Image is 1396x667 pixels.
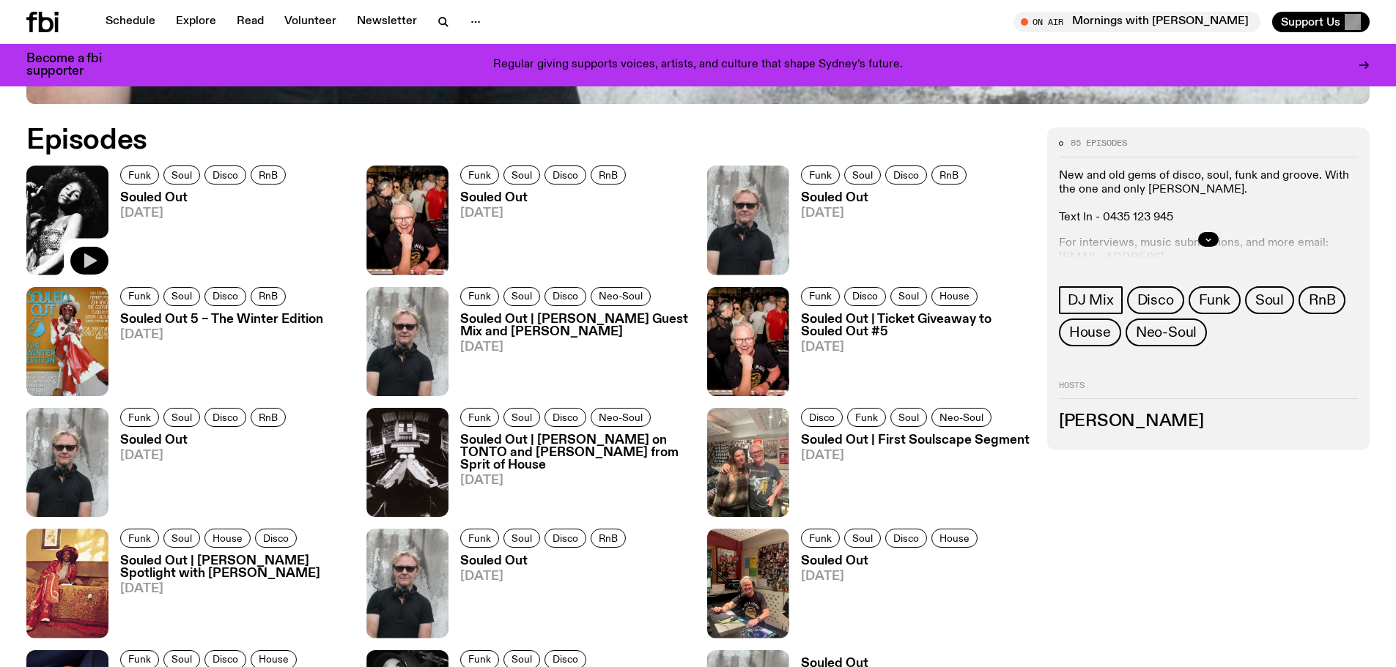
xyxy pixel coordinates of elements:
a: House [931,287,978,306]
a: Neo-Soul [591,287,651,306]
a: House [931,529,978,548]
a: Soul [844,529,881,548]
h3: Souled Out [460,192,630,204]
h3: Souled Out [801,555,982,567]
h2: Hosts [1059,381,1358,399]
h3: Souled Out | Ticket Giveaway to Souled Out #5 [801,313,1030,338]
h3: Souled Out [120,192,290,204]
span: Funk [468,291,491,302]
a: Soul [890,408,927,427]
span: House [1069,324,1111,340]
span: House [939,533,970,544]
a: Soul [163,529,200,548]
a: Soul [890,287,927,306]
span: Funk [809,291,832,302]
a: Newsletter [348,12,426,32]
a: Soul [503,165,540,185]
a: Soul [163,287,200,306]
span: Neo-Soul [1136,324,1197,340]
a: Funk [801,529,840,548]
span: [DATE] [801,207,971,220]
p: New and old gems of disco, soul, funk and groove. With the one and only [PERSON_NAME]. Text In - ... [1059,169,1358,226]
h3: Souled Out [801,192,971,204]
span: Soul [1255,292,1284,308]
button: On AirMornings with [PERSON_NAME] [1013,12,1260,32]
span: Disco [893,533,919,544]
span: [DATE] [120,329,323,341]
h2: Episodes [26,127,916,154]
span: Soul [512,654,532,665]
span: RnB [259,170,278,181]
a: Souled Out[DATE] [448,192,630,275]
span: [DATE] [460,341,689,354]
a: Explore [167,12,225,32]
span: Disco [553,291,578,302]
a: Soul [844,165,881,185]
span: Soul [171,411,192,422]
span: Disco [553,170,578,181]
a: Souled Out[DATE] [789,192,971,275]
span: [DATE] [460,570,630,583]
span: Soul [171,654,192,665]
a: RnB [931,165,967,185]
a: Funk [801,165,840,185]
span: RnB [939,170,959,181]
a: Disco [204,287,246,306]
a: Soul [163,408,200,427]
span: DJ Mix [1068,292,1114,308]
span: Disco [213,291,238,302]
span: [DATE] [120,583,349,595]
span: Soul [171,533,192,544]
a: Disco [204,408,246,427]
a: Souled Out[DATE] [448,555,630,638]
a: Read [228,12,273,32]
span: Neo-Soul [599,411,643,422]
a: RnB [591,529,626,548]
span: RnB [259,411,278,422]
span: Disco [553,411,578,422]
span: Soul [898,411,919,422]
a: Neo-Soul [1126,318,1207,346]
span: Soul [512,291,532,302]
span: [DATE] [801,570,982,583]
a: Souled Out | [PERSON_NAME] on TONTO and [PERSON_NAME] from Sprit of House[DATE] [448,434,689,517]
a: Soul [503,287,540,306]
span: Neo-Soul [599,291,643,302]
a: Funk [460,165,499,185]
a: Soul [503,529,540,548]
span: 85 episodes [1071,139,1127,147]
h3: Souled Out | [PERSON_NAME] Guest Mix and [PERSON_NAME] [460,313,689,338]
a: Funk [460,287,499,306]
span: Soul [898,291,919,302]
a: Funk [847,408,886,427]
span: Disco [1137,292,1174,308]
span: Disco [263,533,289,544]
a: Disco [544,287,586,306]
span: RnB [1309,292,1335,308]
a: Funk [460,529,499,548]
span: Soul [512,411,532,422]
span: Funk [128,654,151,665]
span: Funk [128,170,151,181]
span: House [939,291,970,302]
span: Disco [553,533,578,544]
span: Soul [171,291,192,302]
span: Soul [171,170,192,181]
h3: Souled Out [120,434,290,447]
a: RnB [251,408,286,427]
span: Soul [852,170,873,181]
span: Disco [893,170,919,181]
span: Disco [553,654,578,665]
a: Funk [120,529,159,548]
span: Funk [128,533,151,544]
span: Funk [1199,292,1230,308]
a: DJ Mix [1059,286,1123,314]
button: Support Us [1272,12,1370,32]
h3: [PERSON_NAME] [1059,414,1358,430]
a: Soul [163,165,200,185]
a: Schedule [97,12,164,32]
span: Disco [213,654,238,665]
span: [DATE] [801,341,1030,354]
span: Funk [468,411,491,422]
a: Souled Out | First Soulscape Segment[DATE] [789,434,1030,517]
